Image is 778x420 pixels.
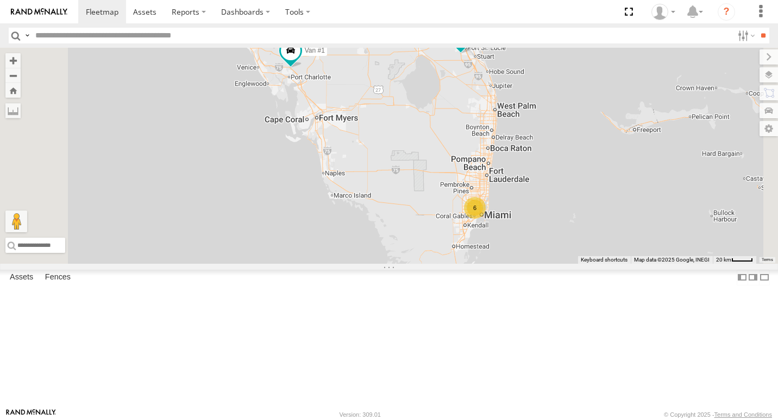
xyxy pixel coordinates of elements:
[305,47,325,54] span: Van #1
[648,4,679,20] div: Chino Castillo
[6,409,56,420] a: Visit our Website
[664,411,772,418] div: © Copyright 2025 -
[713,256,756,264] button: Map Scale: 20 km per 36 pixels
[5,68,21,83] button: Zoom out
[340,411,381,418] div: Version: 309.01
[5,53,21,68] button: Zoom in
[581,256,628,264] button: Keyboard shortcuts
[23,28,32,43] label: Search Query
[4,270,39,285] label: Assets
[634,257,710,263] span: Map data ©2025 Google, INEGI
[716,257,731,263] span: 20 km
[11,8,67,16] img: rand-logo.svg
[748,270,758,285] label: Dock Summary Table to the Right
[714,411,772,418] a: Terms and Conditions
[733,28,757,43] label: Search Filter Options
[718,3,735,21] i: ?
[762,258,773,262] a: Terms (opens in new tab)
[760,121,778,136] label: Map Settings
[737,270,748,285] label: Dock Summary Table to the Left
[759,270,770,285] label: Hide Summary Table
[40,270,76,285] label: Fences
[5,211,27,232] button: Drag Pegman onto the map to open Street View
[464,197,486,219] div: 6
[5,83,21,98] button: Zoom Home
[5,103,21,118] label: Measure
